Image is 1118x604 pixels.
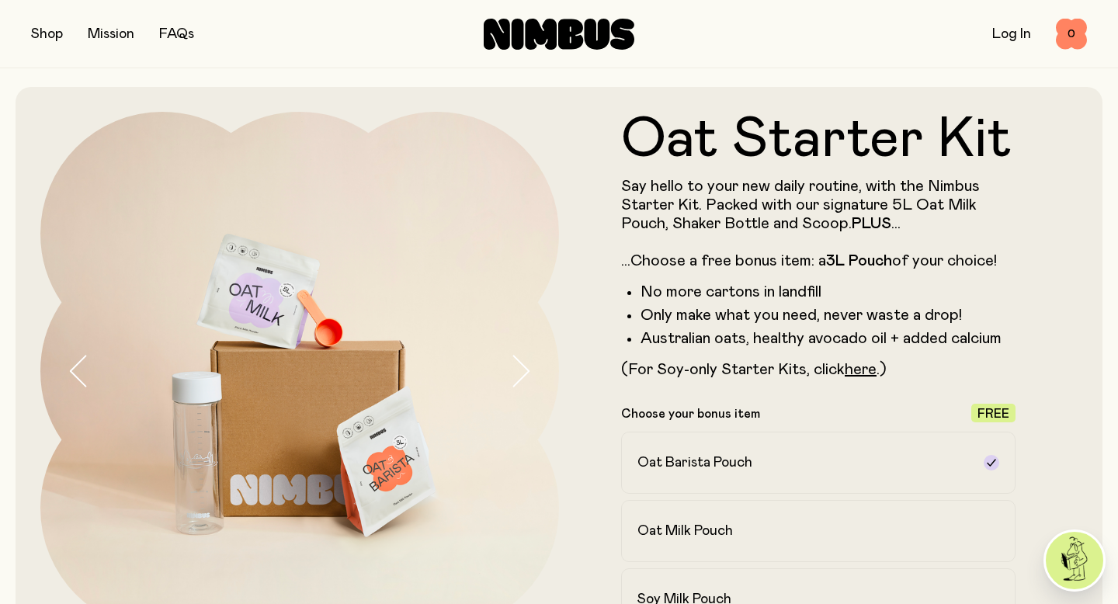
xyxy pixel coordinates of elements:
[1046,532,1103,589] img: agent
[977,408,1009,420] span: Free
[641,329,1016,348] li: Australian oats, healthy avocado oil + added calcium
[826,253,845,269] strong: 3L
[852,216,891,231] strong: PLUS
[621,177,1016,270] p: Say hello to your new daily routine, with the Nimbus Starter Kit. Packed with our signature 5L Oa...
[159,27,194,41] a: FAQs
[641,306,1016,325] li: Only make what you need, never waste a drop!
[641,283,1016,301] li: No more cartons in landfill
[637,453,752,472] h2: Oat Barista Pouch
[621,360,1016,379] p: (For Soy-only Starter Kits, click .)
[845,362,877,377] a: here
[637,522,733,540] h2: Oat Milk Pouch
[621,406,760,422] p: Choose your bonus item
[849,253,892,269] strong: Pouch
[621,112,1016,168] h1: Oat Starter Kit
[1056,19,1087,50] button: 0
[88,27,134,41] a: Mission
[992,27,1031,41] a: Log In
